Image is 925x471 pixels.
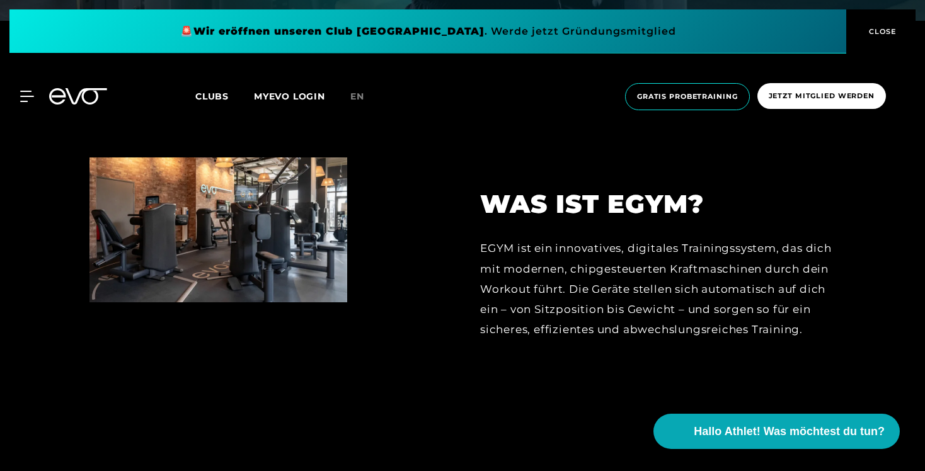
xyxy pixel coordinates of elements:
span: Hallo Athlet! Was möchtest du tun? [694,423,885,440]
span: en [350,91,364,102]
a: en [350,89,379,104]
span: Clubs [195,91,229,102]
h2: Was ist EGYM? [480,189,836,219]
a: Clubs [195,90,254,102]
button: CLOSE [846,9,916,54]
a: MYEVO LOGIN [254,91,325,102]
span: Jetzt Mitglied werden [769,91,875,101]
span: CLOSE [866,26,897,37]
button: Hallo Athlet! Was möchtest du tun? [653,414,900,449]
img: Was ist EGYM? [89,157,347,302]
a: Jetzt Mitglied werden [754,83,890,110]
span: Gratis Probetraining [637,91,738,102]
div: EGYM ist ein innovatives, digitales Trainingssystem, das dich mit modernen, chipgesteuerten Kraft... [480,238,836,339]
a: Gratis Probetraining [621,83,754,110]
